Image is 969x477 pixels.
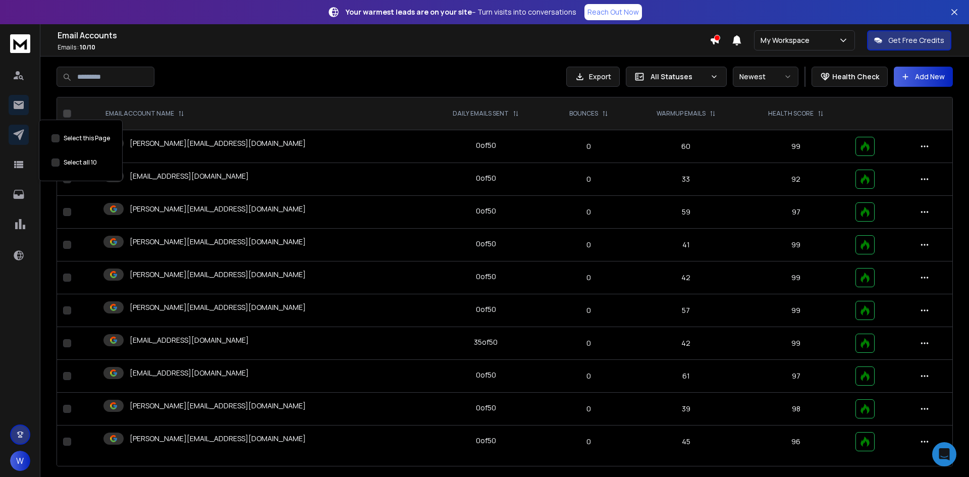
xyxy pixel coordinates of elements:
td: 42 [630,327,742,360]
p: 0 [554,338,624,348]
p: Health Check [832,72,879,82]
td: 45 [630,426,742,458]
p: 0 [554,240,624,250]
td: 57 [630,294,742,327]
button: Get Free Credits [867,30,951,50]
td: 96 [742,426,849,458]
td: 42 [630,261,742,294]
div: 0 of 50 [476,403,496,413]
td: 60 [630,130,742,163]
td: 99 [742,327,849,360]
h1: Email Accounts [58,29,710,41]
div: 0 of 50 [476,206,496,216]
p: 0 [554,273,624,283]
td: 39 [630,393,742,426]
strong: Your warmest leads are on your site [346,7,472,17]
td: 33 [630,163,742,196]
p: 0 [554,141,624,151]
span: 10 / 10 [80,43,95,51]
button: Health Check [812,67,888,87]
p: BOUNCES [569,110,598,118]
p: My Workspace [761,35,814,45]
p: [PERSON_NAME][EMAIL_ADDRESS][DOMAIN_NAME] [130,302,306,312]
div: EMAIL ACCOUNT NAME [105,110,184,118]
div: Open Intercom Messenger [932,442,956,466]
p: HEALTH SCORE [768,110,814,118]
p: 0 [554,371,624,381]
div: 0 of 50 [476,304,496,314]
td: 59 [630,196,742,229]
p: Reach Out Now [587,7,639,17]
label: Select all 10 [64,158,97,167]
p: [PERSON_NAME][EMAIL_ADDRESS][DOMAIN_NAME] [130,270,306,280]
p: – Turn visits into conversations [346,7,576,17]
div: 0 of 50 [476,173,496,183]
p: [PERSON_NAME][EMAIL_ADDRESS][DOMAIN_NAME] [130,401,306,411]
td: 92 [742,163,849,196]
p: WARMUP EMAILS [657,110,706,118]
p: [PERSON_NAME][EMAIL_ADDRESS][DOMAIN_NAME] [130,204,306,214]
a: Reach Out Now [584,4,642,20]
button: Export [566,67,620,87]
button: W [10,451,30,471]
p: 0 [554,207,624,217]
td: 97 [742,360,849,393]
td: 99 [742,229,849,261]
td: 41 [630,229,742,261]
td: 99 [742,261,849,294]
td: 97 [742,196,849,229]
td: 61 [630,360,742,393]
button: Add New [894,67,953,87]
p: [PERSON_NAME][EMAIL_ADDRESS][DOMAIN_NAME] [130,237,306,247]
td: 99 [742,294,849,327]
p: 0 [554,404,624,414]
div: 0 of 50 [476,140,496,150]
img: logo [10,34,30,53]
p: [EMAIL_ADDRESS][DOMAIN_NAME] [130,335,249,345]
p: Get Free Credits [888,35,944,45]
p: All Statuses [651,72,706,82]
p: [EMAIL_ADDRESS][DOMAIN_NAME] [130,171,249,181]
div: 35 of 50 [474,337,498,347]
label: Select this Page [64,134,110,142]
p: DAILY EMAILS SENT [453,110,509,118]
div: 0 of 50 [476,272,496,282]
p: [PERSON_NAME][EMAIL_ADDRESS][DOMAIN_NAME] [130,434,306,444]
td: 99 [742,130,849,163]
button: Newest [733,67,798,87]
div: 0 of 50 [476,436,496,446]
p: [PERSON_NAME][EMAIL_ADDRESS][DOMAIN_NAME] [130,138,306,148]
p: 0 [554,437,624,447]
div: 0 of 50 [476,370,496,380]
td: 98 [742,393,849,426]
p: Emails : [58,43,710,51]
p: 0 [554,174,624,184]
div: 0 of 50 [476,239,496,249]
p: 0 [554,305,624,315]
p: [EMAIL_ADDRESS][DOMAIN_NAME] [130,368,249,378]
